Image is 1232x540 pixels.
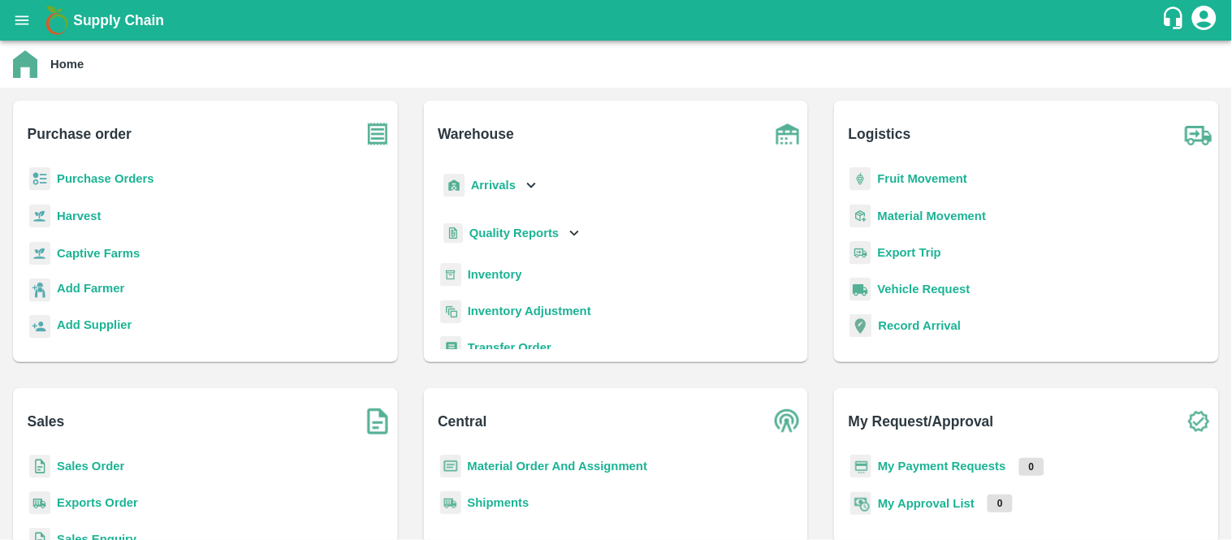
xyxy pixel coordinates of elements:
[29,241,50,266] img: harvest
[41,4,73,37] img: logo
[438,410,486,433] b: Central
[1178,401,1219,442] img: check
[3,2,41,39] button: open drawer
[29,204,50,228] img: harvest
[440,167,541,204] div: Arrivals
[988,495,1013,512] p: 0
[1019,458,1044,476] p: 0
[50,58,84,71] b: Home
[440,455,461,478] img: centralMaterial
[357,401,398,442] img: soSales
[468,496,530,509] a: Shipments
[878,210,987,222] a: Material Movement
[850,491,871,516] img: approval
[29,279,50,302] img: farmer
[468,341,551,354] a: Transfer Order
[469,227,560,240] b: Quality Reports
[767,114,808,154] img: warehouse
[438,123,514,145] b: Warehouse
[29,455,50,478] img: sales
[849,410,994,433] b: My Request/Approval
[57,282,124,295] b: Add Farmer
[879,319,962,332] a: Record Arrival
[468,460,648,473] a: Material Order And Assignment
[1190,3,1219,37] div: account of current user
[767,401,808,442] img: central
[878,460,1006,473] a: My Payment Requests
[443,223,463,244] img: qualityReport
[850,455,871,478] img: payment
[1178,114,1219,154] img: truck
[57,247,140,260] a: Captive Farms
[357,114,398,154] img: purchase
[57,318,132,331] b: Add Supplier
[849,123,911,145] b: Logistics
[13,50,37,78] img: home
[443,174,465,197] img: whArrival
[850,204,871,228] img: material
[468,305,591,318] a: Inventory Adjustment
[29,315,50,339] img: supplier
[440,263,461,287] img: whInventory
[468,268,522,281] a: Inventory
[28,123,132,145] b: Purchase order
[850,167,871,191] img: fruit
[73,9,1161,32] a: Supply Chain
[57,460,124,473] a: Sales Order
[57,279,124,301] a: Add Farmer
[29,167,50,191] img: reciept
[28,410,65,433] b: Sales
[850,241,871,265] img: delivery
[57,172,154,185] a: Purchase Orders
[73,12,164,28] b: Supply Chain
[440,217,584,250] div: Quality Reports
[57,496,138,509] a: Exports Order
[57,210,101,222] a: Harvest
[57,316,132,338] a: Add Supplier
[878,497,975,510] a: My Approval List
[878,246,941,259] a: Export Trip
[440,300,461,323] img: inventory
[850,314,872,337] img: recordArrival
[440,336,461,360] img: whTransfer
[440,491,461,515] img: shipments
[850,278,871,301] img: vehicle
[471,179,516,192] b: Arrivals
[29,491,50,515] img: shipments
[1161,6,1190,35] div: customer-support
[878,283,970,296] a: Vehicle Request
[878,172,968,185] a: Fruit Movement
